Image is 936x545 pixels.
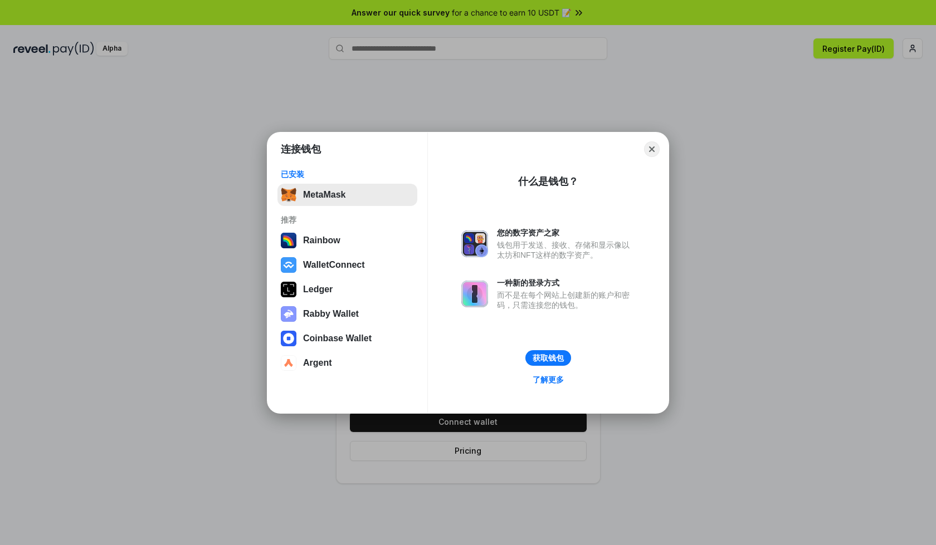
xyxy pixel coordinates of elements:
[277,327,417,350] button: Coinbase Wallet
[281,233,296,248] img: svg+xml,%3Csvg%20width%3D%22120%22%20height%3D%22120%22%20viewBox%3D%220%200%20120%20120%22%20fil...
[303,260,365,270] div: WalletConnect
[281,306,296,322] img: svg+xml,%3Csvg%20xmlns%3D%22http%3A%2F%2Fwww.w3.org%2F2000%2Fsvg%22%20fill%3D%22none%22%20viewBox...
[303,235,340,246] div: Rainbow
[281,143,321,156] h1: 连接钱包
[277,352,417,374] button: Argent
[533,375,564,385] div: 了解更多
[497,240,635,260] div: 钱包用于发送、接收、存储和显示像以太坊和NFT这样的数字资产。
[644,141,660,157] button: Close
[497,290,635,310] div: 而不是在每个网站上创建新的账户和密码，只需连接您的钱包。
[281,187,296,203] img: svg+xml,%3Csvg%20fill%3D%22none%22%20height%3D%2233%22%20viewBox%3D%220%200%2035%2033%22%20width%...
[281,257,296,273] img: svg+xml,%3Csvg%20width%3D%2228%22%20height%3D%2228%22%20viewBox%3D%220%200%2028%2028%22%20fill%3D...
[461,230,488,257] img: svg+xml,%3Csvg%20xmlns%3D%22http%3A%2F%2Fwww.w3.org%2F2000%2Fsvg%22%20fill%3D%22none%22%20viewBox...
[277,184,417,206] button: MetaMask
[497,228,635,238] div: 您的数字资产之家
[526,372,571,387] a: 了解更多
[281,355,296,371] img: svg+xml,%3Csvg%20width%3D%2228%22%20height%3D%2228%22%20viewBox%3D%220%200%2028%2028%22%20fill%3D...
[277,303,417,325] button: Rabby Wallet
[281,169,414,179] div: 已安装
[281,215,414,225] div: 推荐
[281,331,296,346] img: svg+xml,%3Csvg%20width%3D%2228%22%20height%3D%2228%22%20viewBox%3D%220%200%2028%2028%22%20fill%3D...
[281,282,296,297] img: svg+xml,%3Csvg%20xmlns%3D%22http%3A%2F%2Fwww.w3.org%2F2000%2Fsvg%22%20width%3D%2228%22%20height%3...
[303,190,345,200] div: MetaMask
[303,309,359,319] div: Rabby Wallet
[525,350,571,366] button: 获取钱包
[303,333,372,343] div: Coinbase Wallet
[277,254,417,276] button: WalletConnect
[533,353,564,363] div: 获取钱包
[518,175,578,188] div: 什么是钱包？
[303,358,332,368] div: Argent
[303,284,333,294] div: Ledger
[277,278,417,301] button: Ledger
[277,229,417,252] button: Rainbow
[497,278,635,288] div: 一种新的登录方式
[461,281,488,307] img: svg+xml,%3Csvg%20xmlns%3D%22http%3A%2F%2Fwww.w3.org%2F2000%2Fsvg%22%20fill%3D%22none%22%20viewBox...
